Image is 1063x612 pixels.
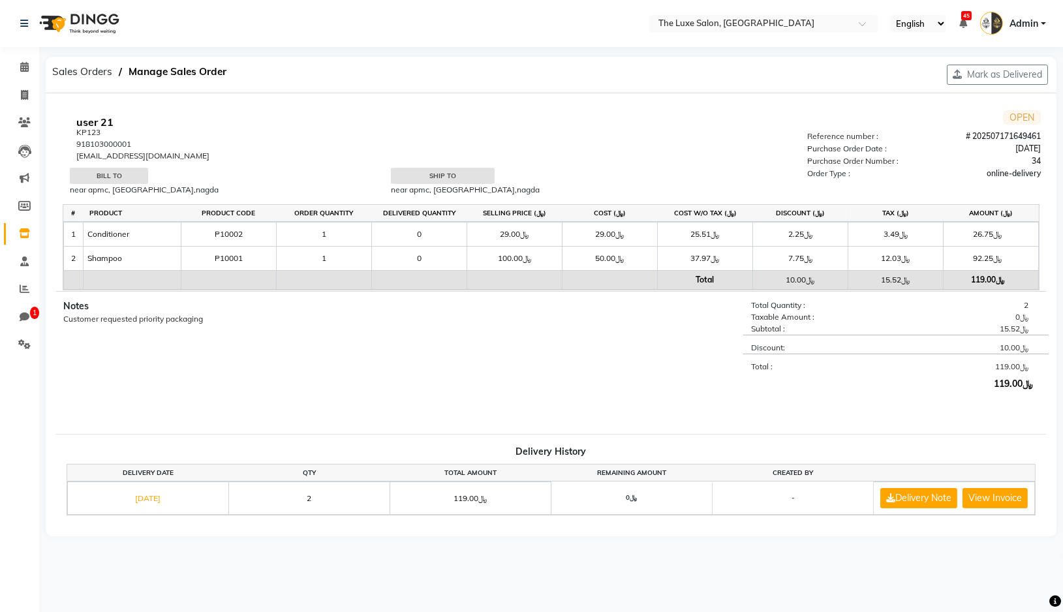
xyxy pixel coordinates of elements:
td: ﷼50.00 [562,247,658,271]
div: ﷼119.00 [898,361,1029,373]
div: Taxable Amount : [743,311,890,323]
th: Created by [713,465,874,482]
div: KP123 [69,127,715,138]
th: Product Code [181,205,276,222]
img: logo [33,5,123,42]
div: ﷼10.00 [898,342,1029,354]
td: ﷼3.49 [848,222,944,247]
th: Tax (﷼) [848,205,944,222]
div: Conditioner [87,229,177,239]
b: user 21 [76,115,114,129]
td: ﷼29.00 [562,222,658,247]
td: ﷼119.00 [390,482,551,515]
b: ﷼119.00 [971,275,1004,284]
th: Amount (﷼) [944,205,1039,222]
th: Cost W/O Tax (﷼) [658,205,753,222]
div: Total : [743,361,890,373]
div: ﷼92.25 [947,254,1034,263]
button: Mark as Delivered [947,65,1048,85]
div: 918103000001 [69,138,715,150]
th: Order quantity [276,205,371,222]
th: # [63,205,83,222]
td: 1 [64,222,84,247]
td: ﷼2.25 [753,222,848,247]
div: Customer requested priority packaging [63,313,609,325]
th: Remaining Amount [551,465,712,482]
a: 45 [959,18,967,29]
td: 2 [64,247,84,271]
div: near apmc, [GEOGRAPHIC_DATA],nagda [391,184,705,196]
b: ﷼119.00 [994,378,1033,390]
th: Product [83,205,181,222]
div: [DATE] [924,143,1049,155]
th: Delivered quantity [371,205,467,222]
div: online-delivery [924,168,1049,179]
td: ﷼12.03 [848,247,944,271]
div: Subtotal : [743,323,890,335]
span: 45 [961,11,972,20]
div: Delivery History [67,445,1036,459]
td: 2 [229,482,390,515]
div: Ship to [391,168,495,184]
div: [EMAIL_ADDRESS][DOMAIN_NAME] [69,150,715,162]
span: OPEN [1003,110,1041,125]
th: Qty [228,465,390,482]
th: ﷼0 [551,482,713,515]
span: Manage Sales Order [122,60,233,84]
div: Total Quantity : [743,299,890,311]
a: [DATE] [136,493,161,503]
td: ﷼10.00 [753,271,848,290]
td: 0 [372,222,467,247]
div: Purchase Order Number : [799,155,924,167]
td: ﷼15.52 [848,271,944,290]
td: ﷼37.97 [658,247,753,271]
td: 1 [277,222,372,247]
th: Discount (﷼) [753,205,848,222]
div: 34 [924,155,1049,167]
div: Discount: [743,342,890,354]
th: Cost (﷼) [562,205,657,222]
div: Reference number : [799,130,924,142]
td: ﷼100.00 [467,247,562,271]
div: # 202507171649461 [924,130,1049,142]
div: 2 [898,299,1029,311]
button: View Invoice [963,488,1028,508]
td: Total [658,271,753,290]
div: ﷼0 [898,311,1029,323]
button: Delivery Note [880,488,957,508]
div: ﷼15.52 [898,323,1029,335]
span: Sales Orders [46,60,119,84]
div: Shampoo [87,253,177,264]
th: - [713,482,874,515]
a: 1 [4,307,35,328]
th: Total Amount [390,465,551,482]
td: P10001 [181,247,277,271]
div: Order Type : [799,168,924,179]
div: Notes [63,293,609,313]
div: near apmc, [GEOGRAPHIC_DATA],nagda [70,184,384,196]
td: P10002 [181,222,277,247]
img: Admin [980,12,1003,35]
div: Purchase Order Date : [799,143,924,155]
td: ﷼29.00 [467,222,562,247]
td: 1 [277,247,372,271]
div: Bill to [70,168,148,184]
div: ﷼26.75 [947,230,1034,239]
span: Admin [1009,17,1038,31]
th: Selling Price (﷼) [467,205,562,222]
td: ﷼7.75 [753,247,848,271]
span: 1 [30,307,39,320]
td: ﷼25.51 [658,222,753,247]
td: 0 [372,247,467,271]
th: Delivery Date [67,465,228,482]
